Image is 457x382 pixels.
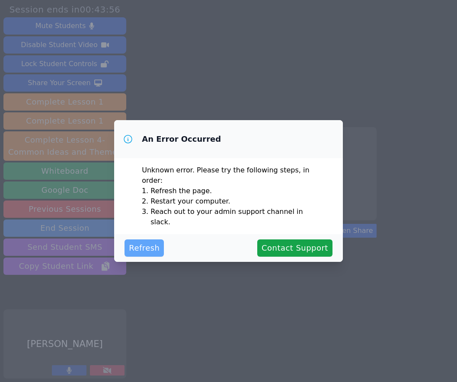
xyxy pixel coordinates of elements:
li: Refresh the page. [150,186,315,196]
button: Contact Support [257,239,332,257]
button: Refresh [125,239,164,257]
h3: An Error Occurred [142,134,221,144]
div: Unknown error. Please try the following steps, in order: [142,165,315,227]
li: Restart your computer. [150,196,315,207]
li: Reach out to your admin support channel in slack. [150,207,315,227]
span: Refresh [129,242,160,254]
